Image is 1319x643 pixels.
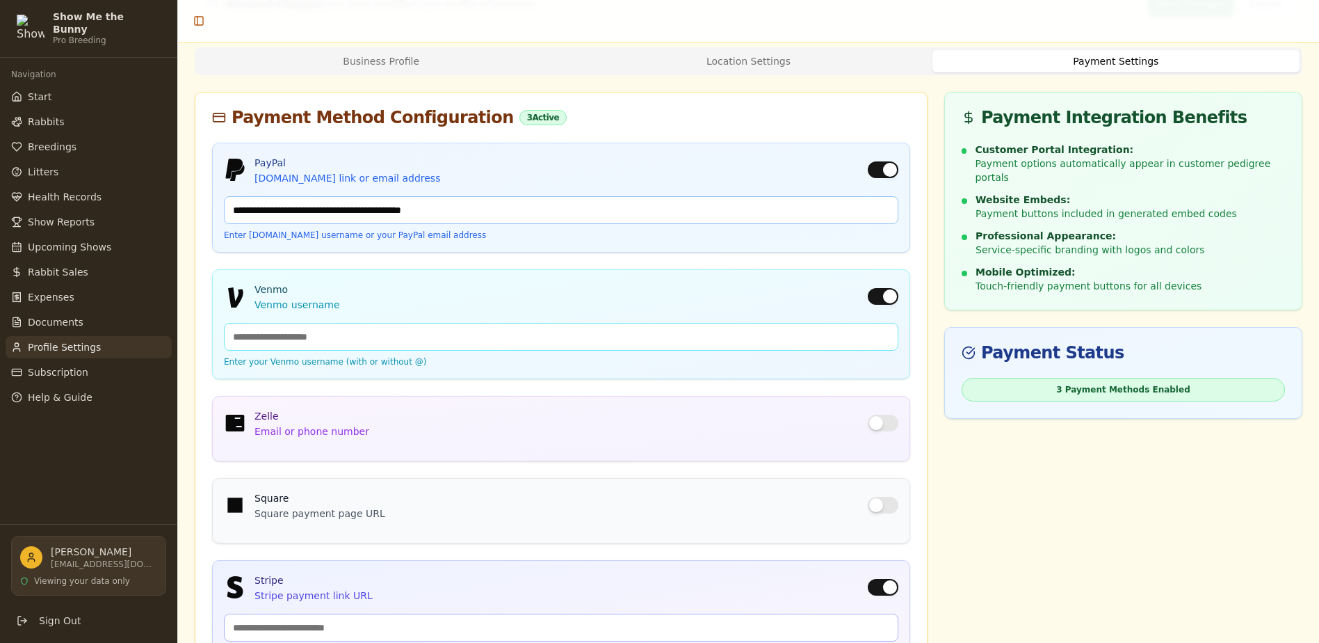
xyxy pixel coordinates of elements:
div: Payment Integration Benefits [962,109,1285,126]
button: Location Settings [565,50,932,72]
span: Start [28,90,51,104]
a: Litters [6,161,172,183]
span: Help & Guide [28,390,92,404]
a: Start [6,86,172,108]
span: Viewing your data only [34,575,130,587]
span: Subscription [28,365,88,379]
strong: Website Embeds: [976,194,1070,205]
p: Payment buttons included in generated embed codes [976,207,1237,221]
strong: Customer Portal Integration: [975,144,1133,155]
strong: Professional Appearance: [976,230,1116,241]
span: Upcoming Shows [28,240,111,254]
h2: Show Me the Bunny [53,11,161,35]
span: Expenses [28,290,74,304]
div: 3 Active [519,110,567,125]
a: Documents [6,311,172,333]
a: Upcoming Shows [6,236,172,258]
button: Sign Out [11,610,166,632]
label: Square [254,493,289,504]
a: Profile Settings [6,336,172,358]
img: ShowMeTheBunnies Logo [17,15,44,42]
p: Payment options automatically appear in customer pedigree portals [975,157,1285,184]
span: Show Reports [28,215,95,229]
p: Square payment page URL [254,507,385,521]
div: Payment Status [962,344,1285,361]
span: Rabbits [28,115,64,129]
label: PayPal [254,157,286,168]
button: Payment Settings [932,50,1300,72]
a: Show Reports [6,211,172,233]
p: Pro Breeding [53,35,161,46]
a: Expenses [6,286,172,308]
span: Profile Settings [28,340,101,354]
div: Navigation [6,63,172,86]
p: [DOMAIN_NAME] link or email address [254,171,440,185]
p: Stripe payment link URL [254,589,373,603]
p: Venmo username [254,298,340,312]
span: Litters [28,165,58,179]
a: Health Records [6,186,172,208]
p: Touch-friendly payment buttons for all devices [976,279,1201,293]
button: Business Profile [197,50,565,72]
a: Breedings [6,136,172,158]
label: Stripe [254,575,284,586]
p: [EMAIL_ADDRESS][DOMAIN_NAME] [51,559,157,570]
a: Rabbit Sales [6,261,172,283]
p: Enter [DOMAIN_NAME] username or your PayPal email address [224,230,898,241]
div: 3 Payment Methods Enabled [962,378,1285,402]
a: Rabbits [6,111,172,133]
div: Payment Method Configuration [212,109,910,126]
label: Zelle [254,411,279,422]
a: ShowMeTheBunnies LogoShow Me the BunnyPro Breeding [11,11,166,46]
span: Documents [28,315,83,329]
a: Help & Guide [6,386,172,408]
span: Sign Out [39,614,81,628]
p: [PERSON_NAME] [51,545,157,559]
span: Health Records [28,190,102,204]
span: Rabbit Sales [28,265,88,279]
p: Enter your Venmo username (with or without @) [224,356,898,367]
p: Email or phone number [254,424,369,438]
span: Breedings [28,140,76,154]
label: Venmo [254,284,288,295]
a: Subscription [6,361,172,383]
strong: Mobile Optimized: [976,267,1076,278]
p: Service-specific branding with logos and colors [976,243,1205,257]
